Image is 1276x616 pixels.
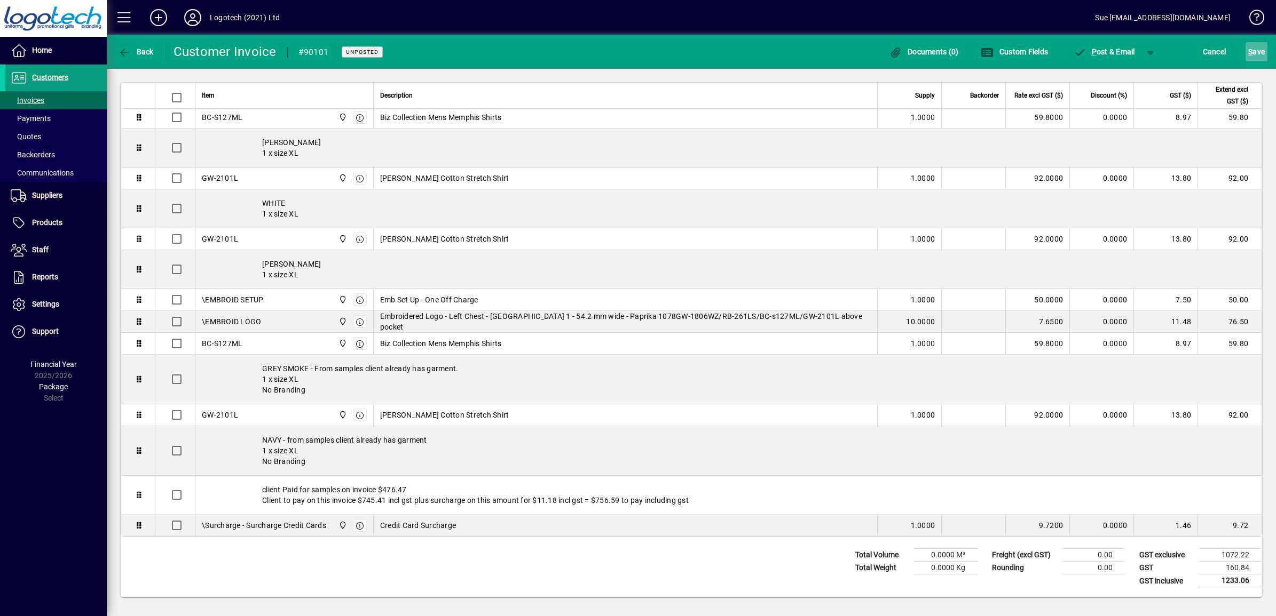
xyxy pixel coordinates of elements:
span: P [1092,47,1097,56]
td: Rounding [987,562,1061,574]
div: client Paid for samples on invoice $476.47 Client to pay on this invoice $745.41 incl gst plus su... [195,476,1262,514]
button: Save [1246,42,1267,61]
td: 0.0000 [1069,404,1133,426]
span: Reports [32,273,58,281]
div: \Surcharge - Surcharge Credit Cards [202,520,326,531]
span: Biz Collection Mens Memphis Shirts [380,338,502,349]
div: BC-S127ML [202,338,242,349]
td: GST exclusive [1134,549,1198,562]
div: [PERSON_NAME] 1 x size XL [195,250,1262,289]
span: Customers [32,73,68,82]
span: Central [336,409,348,421]
div: #90101 [298,44,329,61]
span: [PERSON_NAME] Cotton Stretch Shirt [380,410,509,420]
div: GW-2101L [202,234,238,244]
span: Documents (0) [889,47,959,56]
span: Central [336,294,348,306]
td: 8.97 [1133,333,1198,355]
span: Products [32,218,62,227]
span: Embroidered Logo - Left Chest - [GEOGRAPHIC_DATA] 1 - 54.2 mm wide - Paprika 1078GW-1806WZ/RB-261... [380,311,871,332]
td: 0.00 [1061,549,1125,562]
a: Products [5,210,107,236]
div: \EMBROID SETUP [202,294,264,305]
span: Package [39,382,68,391]
button: Profile [176,8,210,27]
td: 160.84 [1198,562,1262,574]
span: Settings [32,300,59,308]
div: \EMBROID LOGO [202,316,261,327]
div: GW-2101L [202,173,238,183]
td: 0.0000 [1069,515,1133,536]
span: Supply [915,90,935,101]
span: ost & Email [1073,47,1135,56]
td: 59.80 [1198,333,1262,355]
td: 9.72 [1198,515,1262,536]
span: Cancel [1203,43,1226,60]
td: Total Weight [850,562,914,574]
span: 10.0000 [906,316,935,327]
span: Unposted [346,49,379,55]
span: GST ($) [1170,90,1191,101]
span: 1.0000 [911,234,935,244]
a: Knowledge Base [1241,2,1263,37]
span: Financial Year [30,360,77,369]
td: Freight (excl GST) [987,549,1061,562]
span: 1.0000 [911,294,935,305]
div: 92.0000 [1012,234,1063,244]
span: Central [336,338,348,349]
td: 8.97 [1133,107,1198,129]
td: 1072.22 [1198,549,1262,562]
td: 0.0000 [1069,289,1133,311]
button: Post & Email [1068,42,1140,61]
a: Staff [5,237,107,263]
span: Central [336,316,348,327]
span: Back [118,47,154,56]
td: Total Volume [850,549,914,562]
td: 0.0000 [1069,311,1133,333]
div: 7.6500 [1012,316,1063,327]
span: ave [1248,43,1265,60]
td: 1233.06 [1198,574,1262,588]
div: 92.0000 [1012,173,1063,183]
span: Backorders [11,150,55,159]
span: Support [32,327,59,335]
span: [PERSON_NAME] Cotton Stretch Shirt [380,173,509,183]
a: Communications [5,164,107,182]
span: Custom Fields [981,47,1048,56]
div: WHITE 1 x size XL [195,189,1262,228]
td: 13.80 [1133,228,1198,250]
div: 50.0000 [1012,294,1063,305]
span: Central [336,519,348,531]
td: 92.00 [1198,404,1262,426]
span: Invoices [11,96,44,105]
div: [PERSON_NAME] 1 x size XL [195,129,1262,167]
span: Credit Card Surcharge [380,520,456,531]
span: Emb Set Up - One Off Charge [380,294,478,305]
span: Description [380,90,413,101]
td: 11.48 [1133,311,1198,333]
span: 1.0000 [911,338,935,349]
span: 1.0000 [911,520,935,531]
span: Quotes [11,132,41,141]
span: Central [336,172,348,184]
td: 0.0000 Kg [914,562,978,574]
span: Suppliers [32,191,62,199]
td: 59.80 [1198,107,1262,129]
span: Central [336,111,348,123]
td: GST [1134,562,1198,574]
td: 1.46 [1133,515,1198,536]
td: 92.00 [1198,228,1262,250]
td: 13.80 [1133,167,1198,189]
div: NAVY - from samples client already has garment 1 x size XL No Branding [195,426,1262,475]
a: Settings [5,291,107,318]
div: Sue [EMAIL_ADDRESS][DOMAIN_NAME] [1095,9,1231,26]
div: 92.0000 [1012,410,1063,420]
a: Backorders [5,146,107,164]
button: Documents (0) [887,42,962,61]
div: 59.8000 [1012,338,1063,349]
td: 7.50 [1133,289,1198,311]
span: [PERSON_NAME] Cotton Stretch Shirt [380,234,509,244]
td: 92.00 [1198,167,1262,189]
span: Payments [11,114,51,123]
div: 9.7200 [1012,520,1063,531]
